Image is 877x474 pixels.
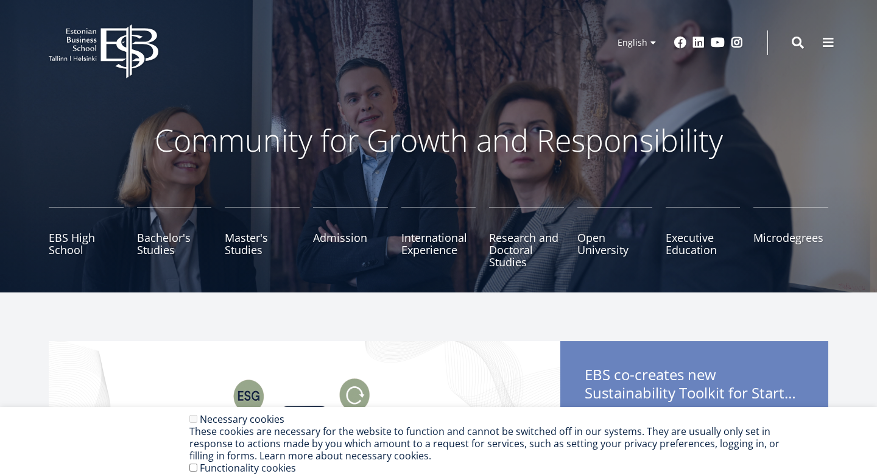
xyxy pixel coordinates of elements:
[577,207,652,268] a: Open University
[731,37,743,49] a: Instagram
[666,207,741,268] a: Executive Education
[225,207,300,268] a: Master's Studies
[401,207,476,268] a: International Experience
[711,37,725,49] a: Youtube
[49,207,124,268] a: EBS High School
[489,207,564,268] a: Research and Doctoral Studies
[585,366,804,406] span: EBS co-creates new
[116,122,761,158] p: Community for Growth and Responsibility
[753,207,828,268] a: Microdegrees
[692,37,705,49] a: Linkedin
[137,207,212,268] a: Bachelor's Studies
[200,412,284,426] label: Necessary cookies
[585,384,804,402] span: Sustainability Toolkit for Startups
[674,37,686,49] a: Facebook
[189,425,780,462] div: These cookies are necessary for the website to function and cannot be switched off in our systems...
[313,207,388,268] a: Admission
